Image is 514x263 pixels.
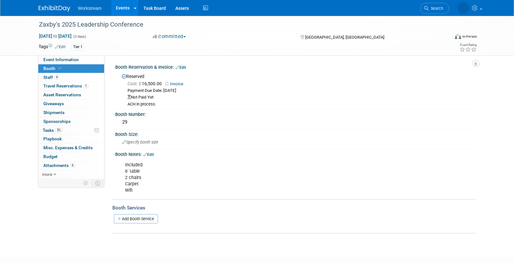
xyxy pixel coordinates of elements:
a: Attachments6 [38,161,104,170]
div: Booth Reservation & Invoice: [115,62,475,71]
div: Booth Size: [115,130,475,138]
span: Attachments [43,163,75,168]
div: In-Person [462,34,477,39]
span: [GEOGRAPHIC_DATA], [GEOGRAPHIC_DATA] [305,35,384,40]
a: Misc. Expenses & Credits [38,144,104,152]
div: Event Format [412,33,477,42]
a: Edit [55,45,66,49]
a: Giveaways [38,99,104,108]
div: Event Rating [460,43,477,47]
span: (3 days) [73,35,86,39]
span: Search [429,6,443,11]
span: 5% [55,128,62,132]
td: Toggle Event Tabs [91,179,104,187]
span: Misc. Expenses & Credits [43,145,93,150]
a: Invoice [165,81,186,86]
div: Tier 1 [71,44,85,50]
span: Travel Reservations [43,83,88,88]
span: 16,500.00 [128,81,164,86]
div: Reserved [120,72,471,107]
span: Tasks [43,128,62,133]
span: Specify booth size [122,140,158,144]
div: ACH in process. [128,102,471,107]
div: Booth Number: [115,110,475,118]
a: Edit [176,65,186,70]
div: Booth Services [112,204,475,211]
span: 6 [70,163,75,168]
span: Workstream [78,6,102,11]
span: Asset Reservations [43,92,81,97]
span: to [52,34,58,39]
a: Travel Reservations1 [38,82,104,90]
div: Booth Notes: [115,150,475,158]
span: Giveaways [43,101,64,106]
a: Asset Reservations [38,91,104,99]
span: more [42,172,52,177]
td: Personalize Event Tab Strip [80,179,91,187]
span: Budget [43,154,58,159]
img: Tatia Meghdadi [457,2,469,14]
span: Booth [43,66,63,71]
a: Booth [38,64,104,73]
a: Tasks5% [38,126,104,135]
button: Committed [151,33,188,40]
img: Format-Inperson.png [455,34,461,39]
div: 29 [120,117,471,127]
a: Sponsorships [38,117,104,126]
i: Booth reservation complete [58,67,61,70]
div: Included: 6' table 2 chairs Carpet Wifi [121,159,406,197]
span: 4 [54,75,59,80]
a: Search [420,3,449,14]
span: 1 [84,84,88,88]
span: Shipments [43,110,65,115]
a: Staff4 [38,73,104,82]
span: Sponsorships [43,119,71,124]
a: Event Information [38,55,104,64]
img: ExhibitDay [39,5,70,12]
div: Payment Due Date: [DATE] [128,88,471,94]
span: [DATE] [DATE] [39,33,72,39]
div: Not Paid Yet [128,94,471,100]
a: Shipments [38,108,104,117]
a: Budget [38,152,104,161]
span: Event Information [43,57,79,62]
td: Tags [39,43,66,51]
div: Zaxby's 2025 Leadership Conference [37,19,440,30]
a: Edit [143,152,154,157]
span: Staff [43,75,59,80]
a: more [38,170,104,179]
a: Add Booth Service [114,214,158,223]
span: Playbook [43,136,62,141]
span: Cost: $ [128,81,142,86]
a: Playbook [38,135,104,143]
